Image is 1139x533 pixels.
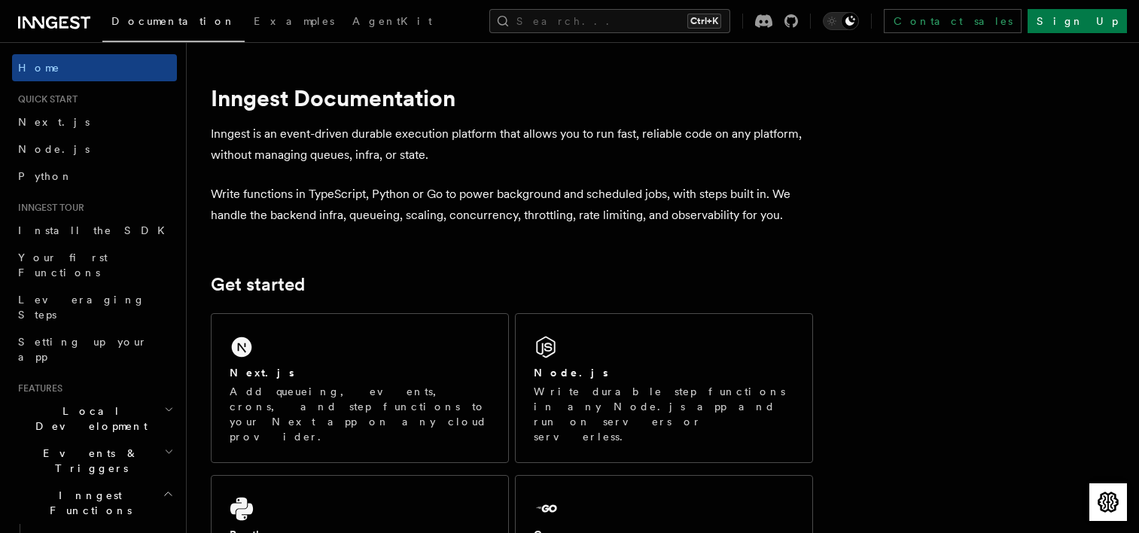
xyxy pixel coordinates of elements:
[12,446,164,476] span: Events & Triggers
[12,163,177,190] a: Python
[245,5,343,41] a: Examples
[12,440,177,482] button: Events & Triggers
[12,217,177,244] a: Install the SDK
[230,365,294,380] h2: Next.js
[12,244,177,286] a: Your first Functions
[18,116,90,128] span: Next.js
[12,136,177,163] a: Node.js
[12,108,177,136] a: Next.js
[18,251,108,279] span: Your first Functions
[343,5,441,41] a: AgentKit
[211,274,305,295] a: Get started
[211,184,813,226] p: Write functions in TypeScript, Python or Go to power background and scheduled jobs, with steps bu...
[534,365,608,380] h2: Node.js
[489,9,730,33] button: Search...Ctrl+K
[534,384,794,444] p: Write durable step functions in any Node.js app and run on servers or serverless.
[12,488,163,518] span: Inngest Functions
[18,60,60,75] span: Home
[12,202,84,214] span: Inngest tour
[111,15,236,27] span: Documentation
[230,384,490,444] p: Add queueing, events, crons, and step functions to your Next app on any cloud provider.
[12,54,177,81] a: Home
[687,14,721,29] kbd: Ctrl+K
[823,12,859,30] button: Toggle dark mode
[12,328,177,370] a: Setting up your app
[211,84,813,111] h1: Inngest Documentation
[12,404,164,434] span: Local Development
[18,170,73,182] span: Python
[352,15,432,27] span: AgentKit
[211,313,509,463] a: Next.jsAdd queueing, events, crons, and step functions to your Next app on any cloud provider.
[1028,9,1127,33] a: Sign Up
[884,9,1022,33] a: Contact sales
[515,313,813,463] a: Node.jsWrite durable step functions in any Node.js app and run on servers or serverless.
[12,397,177,440] button: Local Development
[18,224,174,236] span: Install the SDK
[12,286,177,328] a: Leveraging Steps
[211,123,813,166] p: Inngest is an event-driven durable execution platform that allows you to run fast, reliable code ...
[18,336,148,363] span: Setting up your app
[18,294,145,321] span: Leveraging Steps
[12,482,177,524] button: Inngest Functions
[102,5,245,42] a: Documentation
[254,15,334,27] span: Examples
[18,143,90,155] span: Node.js
[12,93,78,105] span: Quick start
[12,382,62,394] span: Features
